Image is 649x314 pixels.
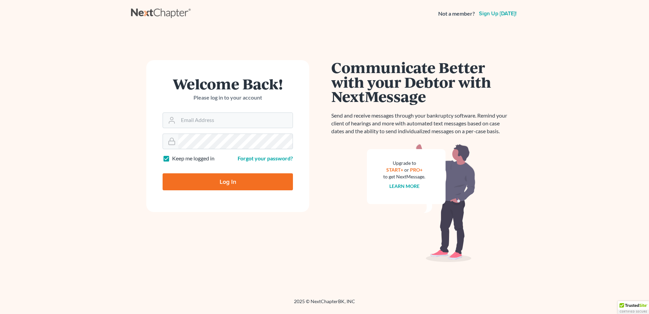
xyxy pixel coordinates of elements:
[163,94,293,102] p: Please log in to your account
[410,167,423,173] a: PRO+
[404,167,409,173] span: or
[163,76,293,91] h1: Welcome Back!
[131,298,518,310] div: 2025 © NextChapterBK, INC
[383,173,425,180] div: to get NextMessage.
[383,160,425,167] div: Upgrade to
[367,143,476,262] img: nextmessage_bg-59042aed3d76b12b5cd301f8e5b87938c9018125f34e5fa2b7a6b67550977c72.svg
[163,173,293,190] input: Log In
[618,301,649,314] div: TrustedSite Certified
[178,113,293,128] input: Email Address
[172,155,215,162] label: Keep me logged in
[331,112,511,135] p: Send and receive messages through your bankruptcy software. Remind your client of hearings and mo...
[238,155,293,161] a: Forgot your password?
[478,11,518,16] a: Sign up [DATE]!
[389,183,420,189] a: Learn more
[331,60,511,104] h1: Communicate Better with your Debtor with NextMessage
[438,10,475,18] strong: Not a member?
[386,167,403,173] a: START+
